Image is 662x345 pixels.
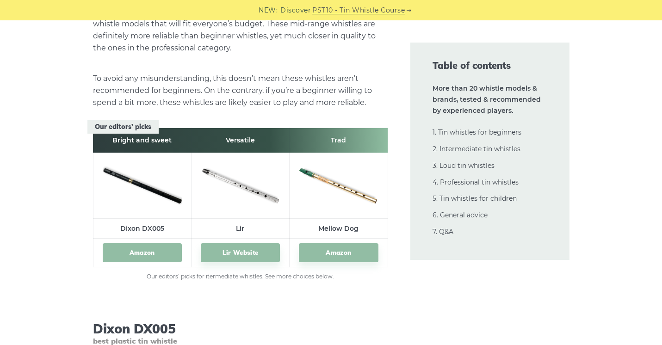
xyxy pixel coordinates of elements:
[299,243,378,262] a: Amazon
[433,84,541,115] strong: More than 20 whistle models & brands, tested & recommended by experienced players.
[433,194,517,203] a: 5. Tin whistles for children
[93,128,191,153] th: Bright and sweet
[299,158,378,210] img: Mellow Dog Tin Whistle Preview
[433,145,520,153] a: 2. Intermediate tin whistles
[433,211,488,219] a: 6. General advice
[433,178,519,186] a: 4. Professional tin whistles
[93,272,388,281] figcaption: Our editors’ picks for itermediate whistles. See more choices below.
[433,161,495,170] a: 3. Loud tin whistles
[290,218,388,239] td: Mellow Dog
[433,228,453,236] a: 7. Q&A
[259,5,278,16] span: NEW:
[87,120,159,134] span: Our editors’ picks
[433,128,521,136] a: 1. Tin whistles for beginners
[280,5,311,16] span: Discover
[103,158,182,210] img: Tony Dixon DX005 Tin Whistle Preview
[201,158,280,210] img: Lir Tin Whistle Preview
[191,218,289,239] td: Lir
[93,218,191,239] td: Dixon DX005
[312,5,405,16] a: PST10 - Tin Whistle Course
[201,243,280,262] a: Lir Website
[433,59,547,72] span: Table of contents
[103,243,182,262] a: Amazon
[191,128,289,153] th: Versatile
[290,128,388,153] th: Trad
[93,73,388,109] p: To avoid any misunderstanding, this doesn’t mean these whistles aren’t recommended for beginners....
